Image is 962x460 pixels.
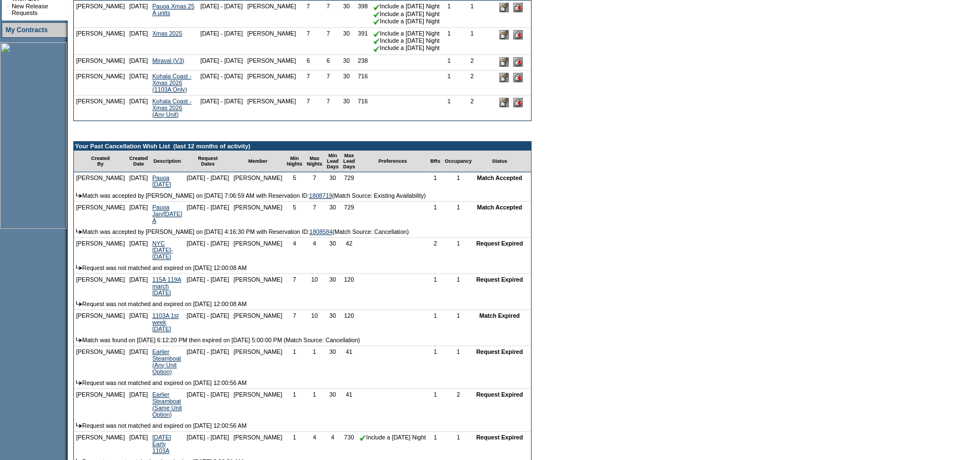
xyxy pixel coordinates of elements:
[187,204,229,211] nobr: [DATE] - [DATE]
[357,151,428,172] td: Preferences
[338,1,355,28] td: 30
[74,420,531,432] td: Request was not matched and expired on [DATE] 12:00:56 AM
[7,3,11,16] td: ·
[499,3,509,12] input: Edit this Request
[442,96,457,121] td: 1
[443,202,474,226] td: 1
[231,432,284,456] td: [PERSON_NAME]
[338,28,355,55] td: 30
[74,172,127,190] td: [PERSON_NAME]
[127,389,151,420] td: [DATE]
[338,55,355,71] td: 30
[74,190,531,202] td: Match was accepted by [PERSON_NAME] on [DATE] 7:06:59 AM with Reservation ID: (Match Source: Exis...
[127,96,151,121] td: [DATE]
[442,1,457,28] td: 1
[474,151,525,172] td: Status
[513,3,523,12] input: Delete this Request
[201,57,243,64] nobr: [DATE] - [DATE]
[127,1,151,28] td: [DATE]
[298,55,318,71] td: 6
[354,55,371,71] td: 238
[324,346,341,377] td: 30
[354,1,371,28] td: 398
[187,240,229,247] nobr: [DATE] - [DATE]
[201,73,243,79] nobr: [DATE] - [DATE]
[245,71,298,96] td: [PERSON_NAME]
[341,151,358,172] td: Max Lead Days
[513,30,523,39] input: Delete this Request
[354,28,371,55] td: 391
[152,391,182,418] a: Earlier Steamboat (Same Unit Option)
[373,38,380,44] img: chkSmaller.gif
[152,240,173,260] a: NYC [DATE]-[DATE]
[499,30,509,39] input: Edit this Request
[309,192,332,199] a: 1808719
[324,202,341,226] td: 30
[341,310,358,334] td: 120
[443,346,474,377] td: 1
[187,174,229,181] nobr: [DATE] - [DATE]
[76,229,82,234] img: arrow.gif
[318,1,338,28] td: 7
[354,96,371,121] td: 716
[359,434,366,441] img: chkSmaller.gif
[318,96,338,121] td: 7
[298,1,318,28] td: 7
[443,310,474,334] td: 1
[231,172,284,190] td: [PERSON_NAME]
[338,96,355,121] td: 30
[127,71,151,96] td: [DATE]
[298,71,318,96] td: 7
[324,151,341,172] td: Min Lead Days
[476,434,523,441] nobr: Request Expired
[74,28,127,55] td: [PERSON_NAME]
[150,151,184,172] td: Description
[476,391,523,398] nobr: Request Expired
[428,432,443,456] td: 1
[428,172,443,190] td: 1
[74,346,127,377] td: [PERSON_NAME]
[298,28,318,55] td: 7
[127,172,151,190] td: [DATE]
[76,380,82,385] img: arrow.gif
[304,238,324,262] td: 4
[152,312,178,332] a: 1103A 1st week [DATE]
[443,151,474,172] td: Occupancy
[127,202,151,226] td: [DATE]
[304,346,324,377] td: 1
[152,276,181,296] a: 115A 119A march [DATE]
[245,55,298,71] td: [PERSON_NAME]
[341,432,358,456] td: 730
[373,31,380,37] img: chkSmaller.gif
[76,423,82,428] img: arrow.gif
[428,310,443,334] td: 1
[284,202,304,226] td: 5
[284,346,304,377] td: 1
[457,1,488,28] td: 1
[74,55,127,71] td: [PERSON_NAME]
[152,3,194,16] a: Pauoa Xmas 25 A units
[76,337,82,342] img: arrow.gif
[428,346,443,377] td: 1
[373,11,440,17] nobr: Include a [DATE] Night
[74,151,127,172] td: Created By
[428,389,443,420] td: 1
[284,432,304,456] td: 1
[231,202,284,226] td: [PERSON_NAME]
[127,432,151,456] td: [DATE]
[304,151,324,172] td: Max Nights
[443,432,474,456] td: 1
[152,204,182,224] a: Pauoa Jan/[DATE] A
[284,238,304,262] td: 4
[304,274,324,298] td: 10
[231,310,284,334] td: [PERSON_NAME]
[318,71,338,96] td: 7
[443,172,474,190] td: 1
[513,98,523,107] input: Delete this Request
[324,274,341,298] td: 30
[373,11,380,18] img: chkSmaller.gif
[373,18,380,25] img: chkSmaller.gif
[324,238,341,262] td: 30
[74,334,531,346] td: Match was found on [DATE] 6:12:20 PM then expired on [DATE] 5:00:00 PM (Match Source: Cancellation)
[341,238,358,262] td: 42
